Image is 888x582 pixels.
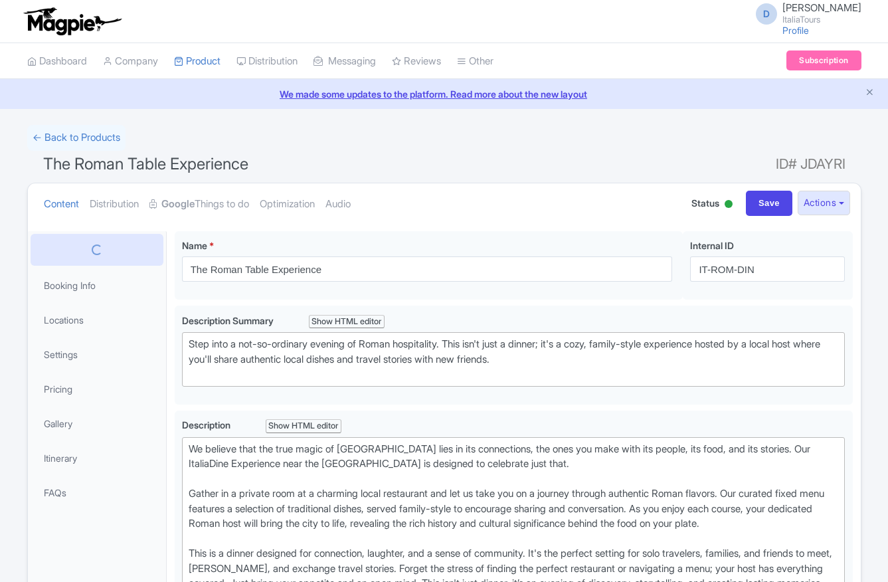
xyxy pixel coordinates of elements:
a: Gallery [31,409,163,438]
a: Itinerary [31,443,163,473]
button: Close announcement [865,86,875,101]
a: Profile [782,25,809,36]
span: Internal ID [690,240,734,251]
a: Content [44,183,79,225]
span: D [756,3,777,25]
img: logo-ab69f6fb50320c5b225c76a69d11143b.png [21,7,124,36]
a: Reviews [392,43,441,80]
input: Save [746,191,792,216]
a: We made some updates to the platform. Read more about the new layout [8,87,880,101]
a: Company [103,43,158,80]
span: Status [691,196,719,210]
a: Locations [31,305,163,335]
a: Messaging [313,43,376,80]
div: Active [722,195,735,215]
span: ID# JDAYRI [776,151,845,177]
a: Optimization [260,183,315,225]
div: Step into a not-so-ordinary evening of Roman hospitality. This isn't just a dinner; it's a cozy, ... [189,337,839,382]
a: ← Back to Products [27,125,126,151]
a: FAQs [31,478,163,508]
a: Distribution [236,43,298,80]
span: Description [182,419,232,431]
span: Name [182,240,207,251]
a: Product [174,43,221,80]
a: Booking Info [31,270,163,300]
button: Actions [798,191,850,215]
strong: Google [161,197,195,212]
span: The Roman Table Experience [43,154,248,173]
a: Other [457,43,493,80]
a: Distribution [90,183,139,225]
a: Pricing [31,374,163,404]
a: Audio [325,183,351,225]
a: D [PERSON_NAME] ItaliaTours [748,3,861,24]
div: Show HTML editor [309,315,385,329]
span: Description Summary [182,315,276,326]
span: [PERSON_NAME] [782,1,861,14]
a: Subscription [786,50,861,70]
a: Dashboard [27,43,87,80]
a: GoogleThings to do [149,183,249,225]
small: ItaliaTours [782,15,861,24]
a: Settings [31,339,163,369]
div: Show HTML editor [266,419,342,433]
